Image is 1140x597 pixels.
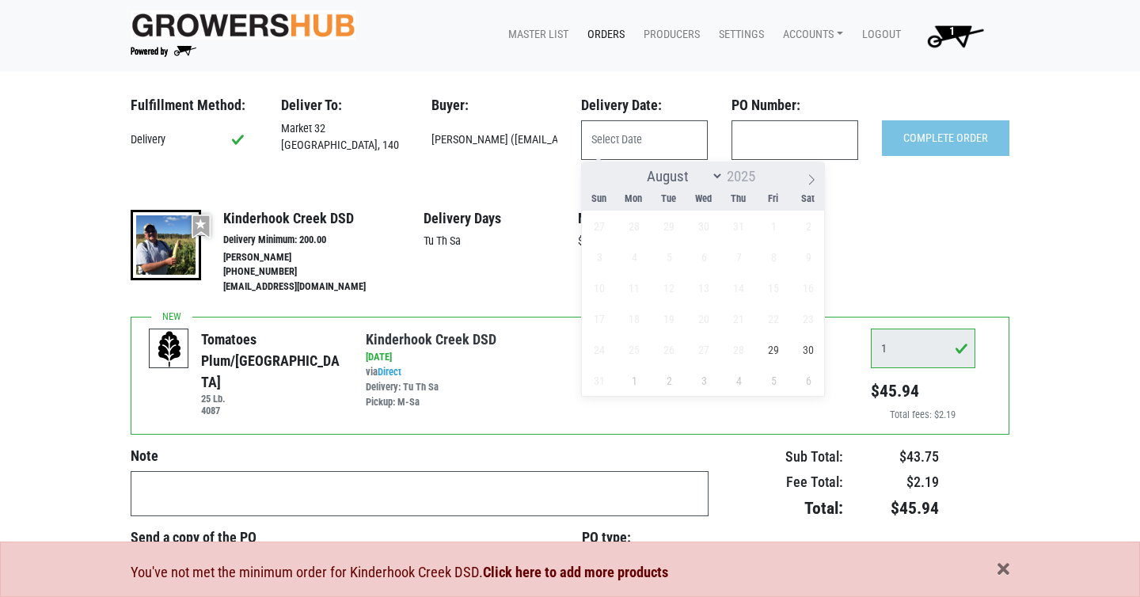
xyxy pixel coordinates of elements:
[758,365,789,396] span: September 5, 2025
[619,365,650,396] span: September 1, 2025
[686,194,720,204] span: Wed
[584,334,615,365] span: August 24, 2025
[793,365,824,396] span: September 6, 2025
[882,120,1009,157] input: COMPLETE ORDER
[584,241,615,272] span: August 3, 2025
[223,250,424,265] li: [PERSON_NAME]
[654,365,685,396] span: September 2, 2025
[720,194,755,204] span: Thu
[269,120,420,154] div: Market 32 [GEOGRAPHIC_DATA], 140
[584,365,615,396] span: August 31, 2025
[793,334,824,365] span: August 30, 2025
[758,272,789,303] span: August 15, 2025
[201,329,341,393] div: Tomatoes Plum/[GEOGRAPHIC_DATA]
[758,303,789,334] span: August 22, 2025
[689,303,720,334] span: August 20, 2025
[619,334,650,365] span: August 25, 2025
[654,241,685,272] span: August 5, 2025
[724,211,754,241] span: July 31, 2025
[582,529,1009,546] h3: PO type:
[731,97,858,114] h3: PO Number:
[871,408,975,423] div: Total fees: $2.19
[689,365,720,396] span: September 3, 2025
[619,272,650,303] span: August 11, 2025
[201,393,341,405] h6: 25 Lb.
[724,365,754,396] span: September 4, 2025
[790,194,825,204] span: Sat
[631,20,706,50] a: Producers
[223,264,424,279] li: [PHONE_NUMBER]
[424,233,578,250] p: Tu Th Sa
[496,20,575,50] a: Master List
[724,303,754,334] span: August 21, 2025
[223,233,424,248] li: Delivery Minimum: 200.00
[616,194,651,204] span: Mon
[724,241,754,272] span: August 7, 2025
[758,334,789,365] span: August 29, 2025
[654,303,685,334] span: August 19, 2025
[871,381,975,401] h5: $45.94
[733,473,843,491] h4: Fee Total:
[366,331,496,348] a: Kinderhook Creek DSD
[584,303,615,334] span: August 17, 2025
[581,97,708,114] h3: Delivery Date:
[223,279,424,295] li: [EMAIL_ADDRESS][DOMAIN_NAME]
[366,350,558,365] div: [DATE]
[578,233,732,250] p: $300
[689,241,720,272] span: August 6, 2025
[907,20,997,51] a: 1
[654,211,685,241] span: July 29, 2025
[424,210,578,227] h4: Delivery Days
[758,241,789,272] span: August 8, 2025
[849,20,907,50] a: Logout
[949,25,955,38] span: 1
[619,303,650,334] span: August 18, 2025
[733,498,843,519] h4: Total:
[131,97,257,114] h3: Fulfillment Method:
[581,194,616,204] span: Sun
[724,334,754,365] span: August 28, 2025
[689,211,720,241] span: July 30, 2025
[483,564,668,580] span: Click here to add more products
[758,211,789,241] span: August 1, 2025
[689,272,720,303] span: August 13, 2025
[770,20,849,50] a: Accounts
[431,97,558,114] h3: Buyer:
[131,46,196,57] img: Powered by Big Wheelbarrow
[575,20,631,50] a: Orders
[651,194,686,204] span: Tue
[581,120,708,160] input: Select Date
[619,211,650,241] span: July 28, 2025
[793,272,824,303] span: August 16, 2025
[131,561,1009,584] div: You've not met the minimum order for Kinderhook Creek DSD.
[150,329,189,369] img: placeholder-variety-43d6402dacf2d531de610a020419775a.svg
[853,498,940,519] h4: $45.94
[131,210,201,280] img: thumbnail-090b6f636918ed6916eef32b8074a337.jpg
[920,20,990,51] img: Cart
[793,211,824,241] span: August 2, 2025
[578,210,732,227] h4: Minimum Order
[871,329,975,368] input: Qty
[131,10,355,40] img: original-fc7597fdc6adbb9d0e2ae620e786d1a2.jpg
[366,365,558,410] div: via
[654,334,685,365] span: August 26, 2025
[619,241,650,272] span: August 4, 2025
[689,334,720,365] span: August 27, 2025
[366,380,558,410] div: Delivery: Tu Th Sa Pickup: M-Sa
[853,473,940,491] h4: $2.19
[654,272,685,303] span: August 12, 2025
[378,366,401,378] a: Direct
[223,210,424,227] h4: Kinderhook Creek DSD
[584,211,615,241] span: July 27, 2025
[131,447,709,465] h4: Note
[131,529,558,546] h3: Send a copy of the PO
[733,448,843,466] h4: Sub Total:
[724,272,754,303] span: August 14, 2025
[281,97,408,114] h3: Deliver To:
[853,448,940,466] h4: $43.75
[640,166,724,186] select: Month
[793,303,824,334] span: August 23, 2025
[584,272,615,303] span: August 10, 2025
[793,241,824,272] span: August 9, 2025
[201,405,341,416] h6: 4087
